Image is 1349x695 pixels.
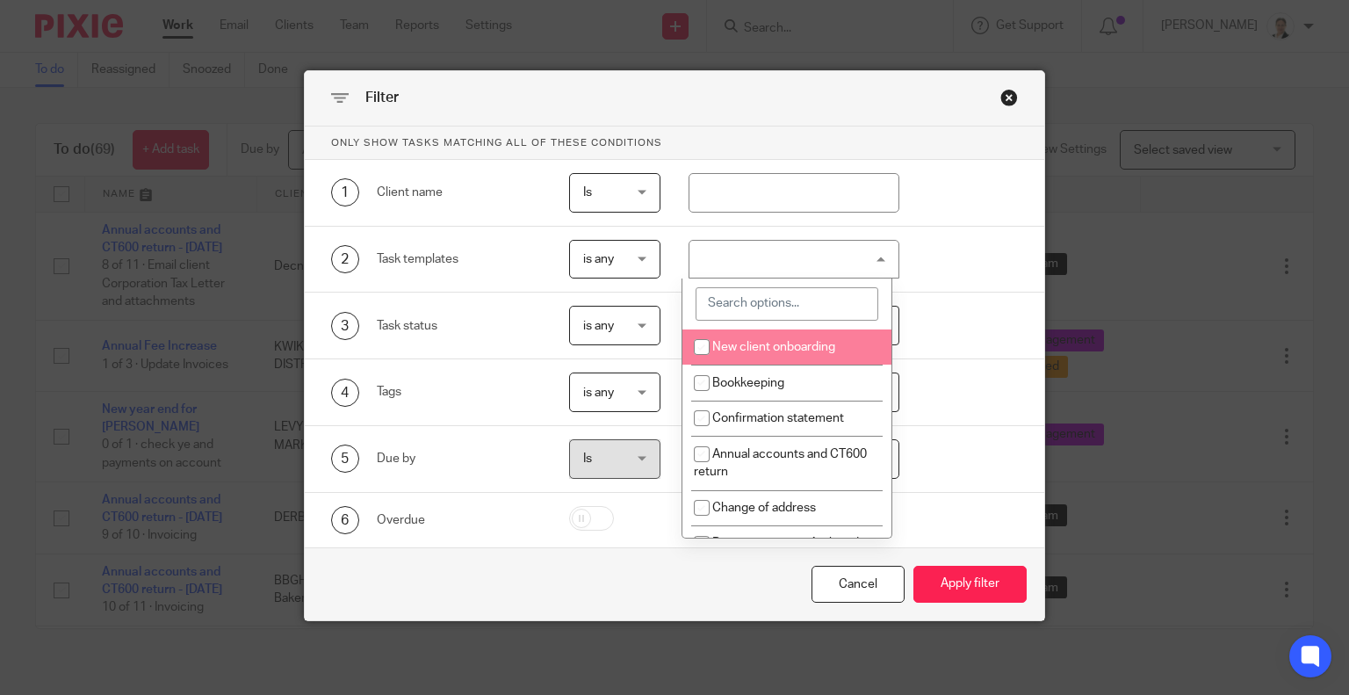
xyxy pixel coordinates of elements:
span: Is [583,452,592,465]
div: 4 [331,379,359,407]
div: 3 [331,312,359,340]
div: 2 [331,245,359,273]
div: Task status [377,317,542,335]
div: Tags [377,383,542,401]
div: 5 [331,445,359,473]
span: Change of address [712,502,816,514]
div: Due by [377,450,542,467]
span: Annual accounts and CT600 return [694,448,867,479]
span: New client onboarding [712,341,835,353]
button: Apply filter [913,566,1027,604]
span: Bookkeeping [712,377,784,389]
div: 6 [331,506,359,534]
span: Confirmation statement [712,412,844,424]
div: Client name [377,184,542,201]
p: Only show tasks matching all of these conditions [305,127,1045,160]
div: Close this dialog window [1000,89,1018,106]
div: Close this dialog window [812,566,905,604]
input: Search options... [696,287,878,321]
span: is any [583,253,614,265]
span: Is [583,186,592,199]
div: 1 [331,178,359,206]
span: Disengagement - Archived [712,537,859,549]
span: Filter [365,90,399,105]
div: Overdue [377,511,542,529]
span: is any [583,320,614,332]
span: is any [583,387,614,399]
div: Task templates [377,250,542,268]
